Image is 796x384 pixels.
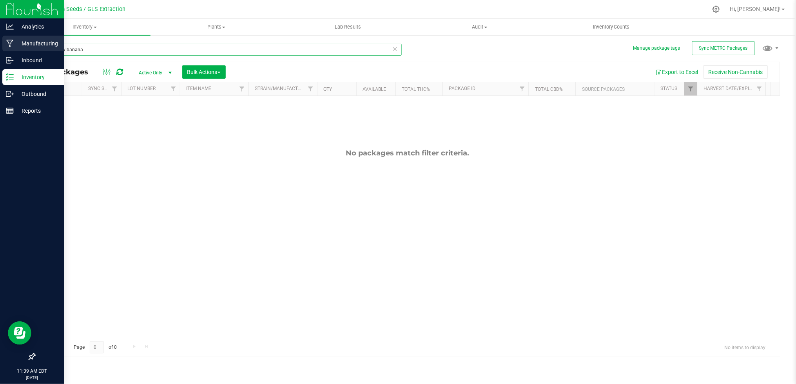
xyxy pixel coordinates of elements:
[187,69,221,75] span: Bulk Actions
[8,321,31,345] iframe: Resource center
[14,39,61,48] p: Manufacturing
[6,40,14,47] inline-svg: Manufacturing
[730,6,781,12] span: Hi, [PERSON_NAME]!
[535,87,563,92] a: Total CBD%
[14,89,61,99] p: Outbound
[546,19,677,35] a: Inventory Counts
[392,44,398,54] span: Clear
[325,23,372,31] span: Lab Results
[660,86,677,91] a: Status
[4,368,61,375] p: 11:39 AM EDT
[6,73,14,81] inline-svg: Inventory
[414,19,546,35] a: Audit
[150,19,282,35] a: Plants
[704,86,765,91] a: Harvest Date/Expiration
[692,41,755,55] button: Sync METRC Packages
[6,90,14,98] inline-svg: Outbound
[363,87,386,92] a: Available
[582,23,640,31] span: Inventory Counts
[35,149,780,157] div: No packages match filter criteria.
[255,86,310,91] a: STRAIN/Manufactured
[449,86,475,91] a: Package ID
[711,5,721,13] div: Manage settings
[699,45,748,51] span: Sync METRC Packages
[14,106,61,115] p: Reports
[14,72,61,82] p: Inventory
[4,375,61,380] p: [DATE]
[704,65,768,79] button: Receive Non-Cannabis
[6,23,14,31] inline-svg: Analytics
[323,87,332,92] a: Qty
[34,44,402,56] input: Search Package ID, Item Name, SKU, Lot or Part Number...
[402,87,430,92] a: Total THC%
[651,65,704,79] button: Export to Excel
[718,341,772,353] span: No items to display
[88,86,118,91] a: Sync Status
[151,23,282,31] span: Plants
[304,82,317,96] a: Filter
[19,19,150,35] a: Inventory
[236,82,248,96] a: Filter
[186,86,211,91] a: Item Name
[753,82,766,96] a: Filter
[67,341,123,353] span: Page of 0
[34,6,126,13] span: Great Lakes Seeds / GLS Extraction
[684,82,697,96] a: Filter
[14,56,61,65] p: Inbound
[6,56,14,64] inline-svg: Inbound
[282,19,414,35] a: Lab Results
[6,107,14,115] inline-svg: Reports
[516,82,529,96] a: Filter
[576,82,654,96] th: Source Packages
[633,45,680,52] button: Manage package tags
[19,23,150,31] span: Inventory
[167,82,180,96] a: Filter
[414,23,545,31] span: Audit
[182,65,226,79] button: Bulk Actions
[108,82,121,96] a: Filter
[14,22,61,31] p: Analytics
[41,68,96,76] span: All Packages
[127,86,156,91] a: Lot Number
